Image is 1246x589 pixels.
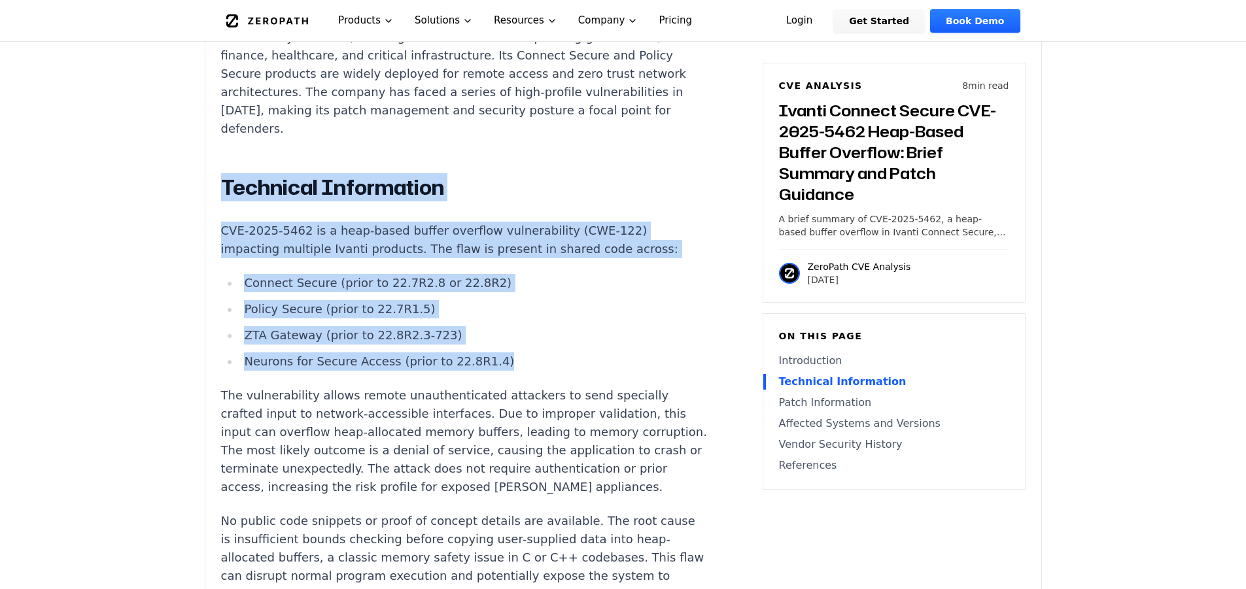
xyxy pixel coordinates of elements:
a: Technical Information [779,374,1009,390]
p: [PERSON_NAME] is a leading provider of enterprise IT and security solutions, with a global custom... [221,10,708,138]
h2: Technical Information [221,175,708,201]
h6: CVE Analysis [779,79,863,92]
a: Introduction [779,353,1009,369]
li: Neurons for Secure Access (prior to 22.8R1.4) [239,352,708,371]
a: Vendor Security History [779,437,1009,452]
img: ZeroPath CVE Analysis [779,263,800,284]
p: CVE-2025-5462 is a heap-based buffer overflow vulnerability (CWE-122) impacting multiple Ivanti p... [221,222,708,258]
a: Get Started [833,9,925,33]
p: [DATE] [808,273,911,286]
li: ZTA Gateway (prior to 22.8R2.3-723) [239,326,708,345]
h3: Ivanti Connect Secure CVE-2025-5462 Heap-Based Buffer Overflow: Brief Summary and Patch Guidance [779,100,1009,205]
h6: On this page [779,329,1009,343]
a: Patch Information [779,395,1009,411]
p: 8 min read [962,79,1009,92]
a: References [779,458,1009,473]
p: The vulnerability allows remote unauthenticated attackers to send specially crafted input to netw... [221,386,708,496]
a: Affected Systems and Versions [779,416,1009,431]
li: Connect Secure (prior to 22.7R2.8 or 22.8R2) [239,274,708,292]
p: A brief summary of CVE-2025-5462, a heap-based buffer overflow in Ivanti Connect Secure, Policy S... [779,212,1009,239]
a: Book Demo [930,9,1020,33]
p: ZeroPath CVE Analysis [808,260,911,273]
a: Login [770,9,829,33]
li: Policy Secure (prior to 22.7R1.5) [239,300,708,318]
